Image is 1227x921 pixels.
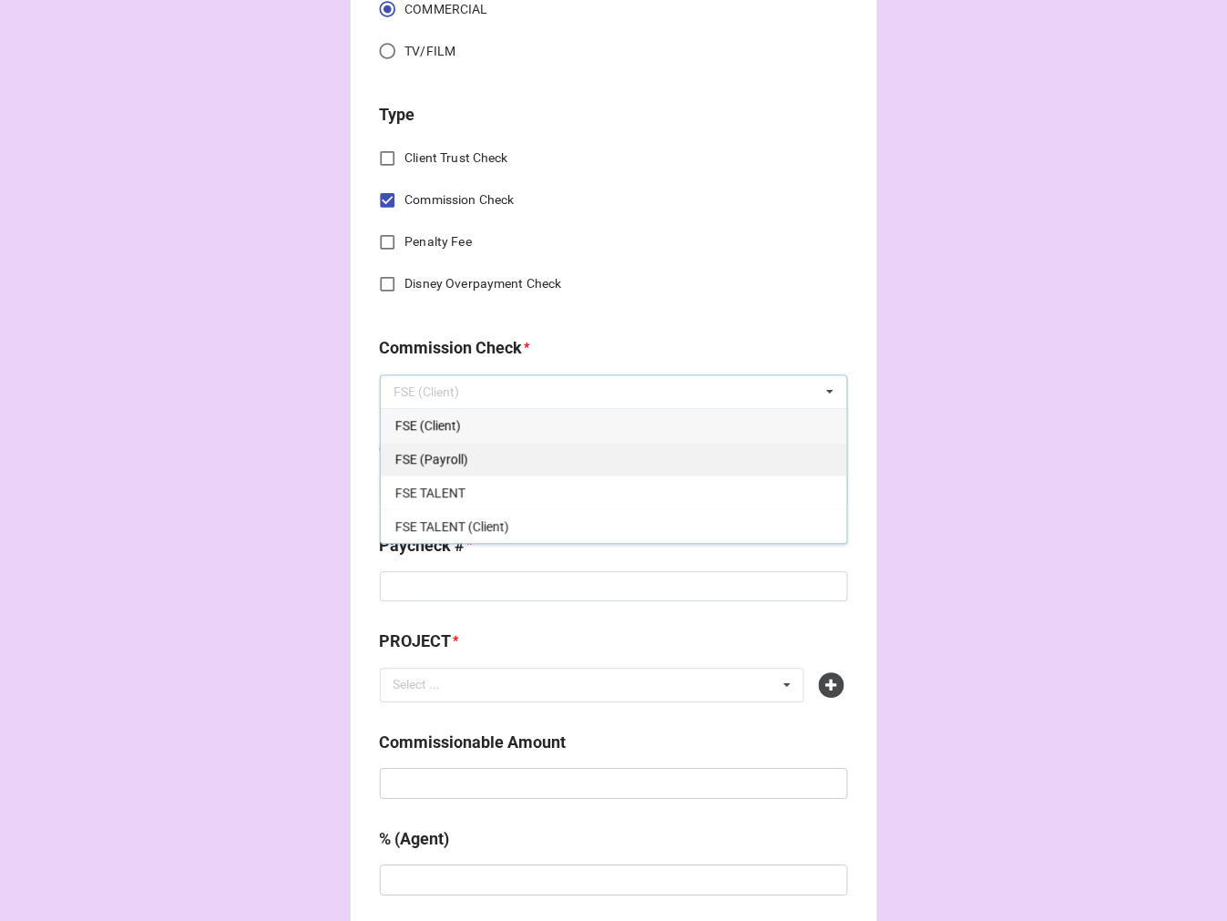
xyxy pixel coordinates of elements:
[380,534,465,559] label: Paycheck #
[405,149,508,169] span: Client Trust Check
[380,336,523,362] label: Commission Check
[380,827,450,853] label: % (Agent)
[395,419,461,434] span: FSE (Client)
[395,486,465,501] span: FSE TALENT
[395,453,468,467] span: FSE (Payroll)
[405,42,456,61] span: TV/FILM
[380,629,452,655] label: PROJECT
[380,731,567,756] label: Commissionable Amount
[389,675,467,696] div: Select ...
[405,275,562,294] span: Disney Overpayment Check
[405,191,515,210] span: Commission Check
[405,233,472,252] span: Penalty Fee
[380,103,415,128] label: Type
[395,520,509,535] span: FSE TALENT (Client)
